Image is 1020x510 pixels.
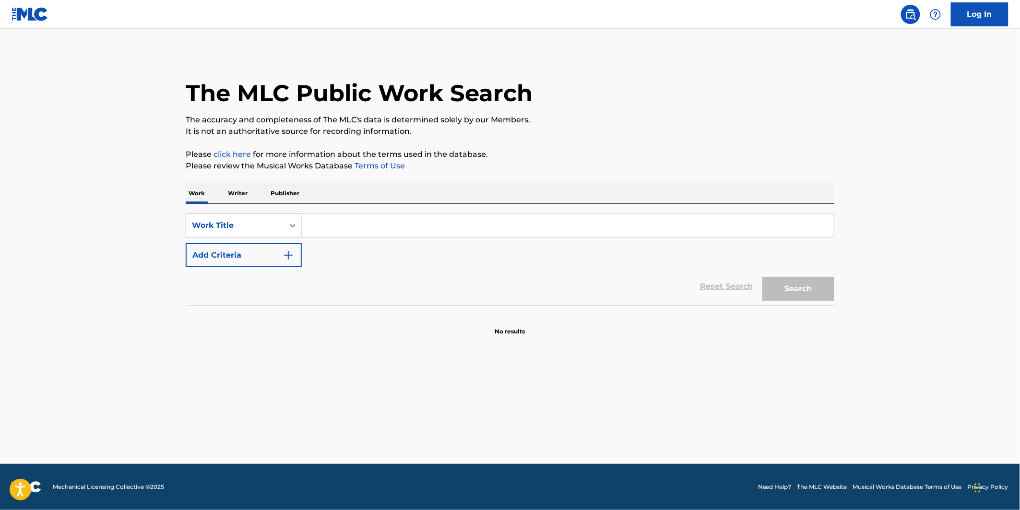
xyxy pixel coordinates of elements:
img: search [905,9,916,20]
p: Please review the Musical Works Database [186,160,834,172]
h1: The MLC Public Work Search [186,79,533,107]
img: 9d2ae6d4665cec9f34b9.svg [283,249,294,261]
p: Publisher [268,183,302,203]
img: help [930,9,941,20]
form: Search Form [186,213,834,306]
a: Need Help? [758,483,792,491]
p: Please for more information about the terms used in the database. [186,149,834,160]
p: The accuracy and completeness of The MLC's data is determined solely by our Members. [186,114,834,126]
p: It is not an authoritative source for recording information. [186,126,834,137]
p: Writer [225,183,250,203]
p: No results [495,316,525,336]
a: Privacy Policy [968,483,1008,491]
a: Log In [951,2,1008,26]
a: Terms of Use [353,161,405,170]
a: Musical Works Database Terms of Use [853,483,962,491]
div: Help [926,5,945,24]
a: The MLC Website [797,483,847,491]
p: Work [186,183,208,203]
span: Mechanical Licensing Collective © 2025 [53,483,164,491]
a: Public Search [901,5,920,24]
img: MLC Logo [12,7,48,21]
a: click here [213,150,251,159]
button: Add Criteria [186,243,302,267]
div: Work Title [192,220,278,231]
div: Drag [975,474,981,502]
img: logo [12,481,41,493]
iframe: Chat Widget [972,464,1020,510]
